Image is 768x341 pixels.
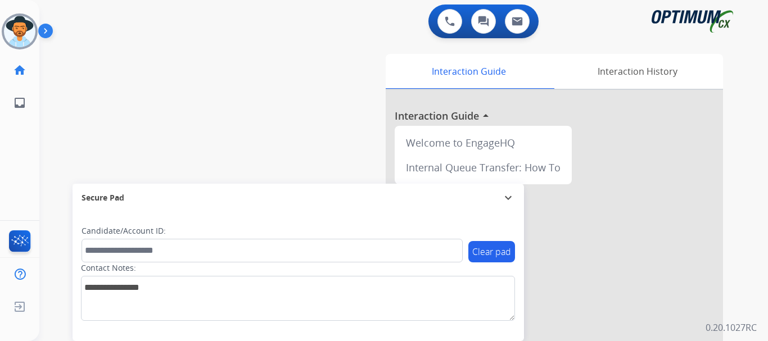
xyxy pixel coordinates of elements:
div: Internal Queue Transfer: How To [399,155,567,180]
mat-icon: expand_more [502,191,515,204]
button: Clear pad [468,241,515,262]
p: 0.20.1027RC [706,321,757,334]
mat-icon: home [13,63,26,77]
div: Interaction History [552,54,723,89]
span: Secure Pad [82,192,124,203]
label: Contact Notes: [81,262,136,274]
div: Interaction Guide [386,54,552,89]
img: avatar [4,16,35,47]
div: Welcome to EngageHQ [399,130,567,155]
label: Candidate/Account ID: [82,225,166,237]
mat-icon: inbox [13,96,26,110]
